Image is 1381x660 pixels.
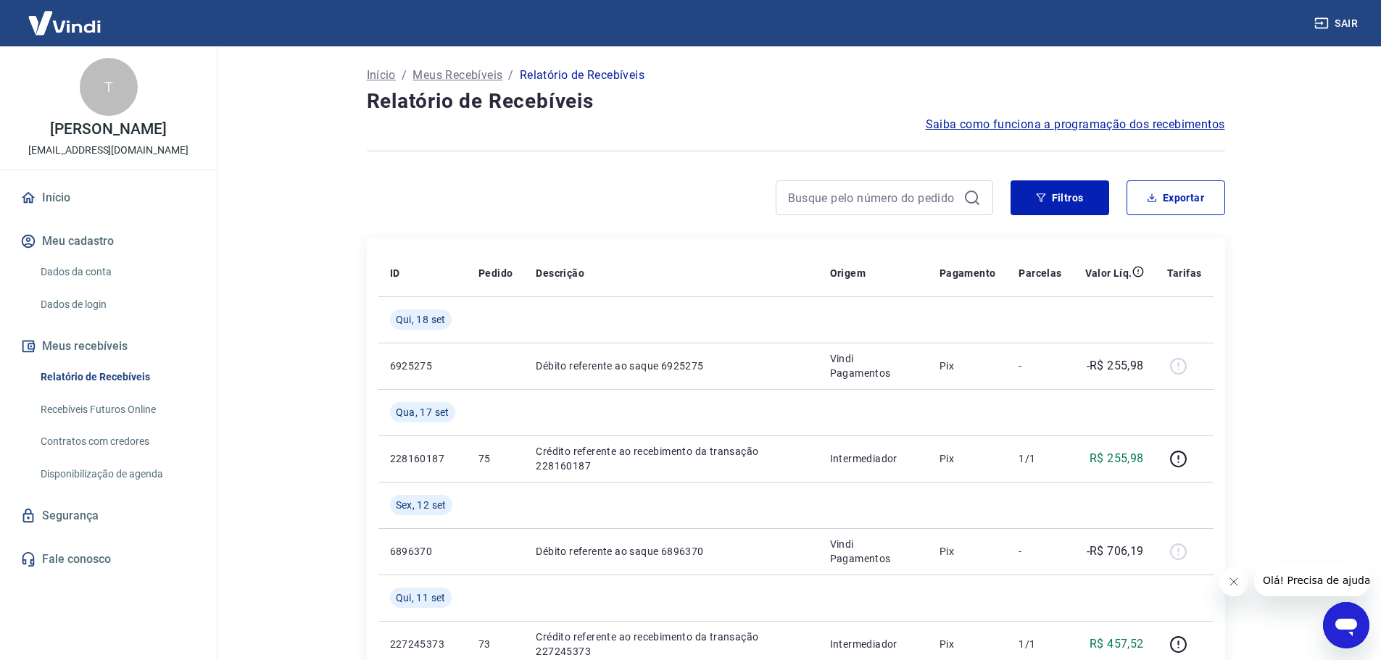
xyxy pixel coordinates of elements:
a: Dados de login [35,290,199,319]
p: [EMAIL_ADDRESS][DOMAIN_NAME] [28,143,188,158]
p: 73 [478,637,513,651]
a: Início [17,182,199,214]
a: Segurança [17,500,199,532]
p: -R$ 706,19 [1087,543,1144,560]
p: Pix [940,544,996,559]
p: 228160187 [390,451,455,466]
p: / [508,67,513,84]
p: Tarifas [1167,266,1202,280]
p: Vindi Pagamentos [830,351,916,380]
p: 75 [478,451,513,466]
button: Meu cadastro [17,225,199,257]
p: ID [390,266,400,280]
p: Valor Líq. [1085,266,1132,280]
p: Intermediador [830,451,916,466]
span: Qui, 11 set [396,590,446,605]
p: 1/1 [1019,637,1061,651]
span: Olá! Precisa de ajuda? [9,10,122,22]
a: Início [367,67,396,84]
p: 1/1 [1019,451,1061,466]
span: Sex, 12 set [396,498,447,512]
span: Qui, 18 set [396,312,446,327]
button: Sair [1311,10,1364,37]
p: Débito referente ao saque 6896370 [536,544,806,559]
p: Pix [940,359,996,373]
img: Vindi [17,1,112,45]
p: R$ 255,98 [1090,450,1144,467]
p: Pagamento [940,266,996,280]
p: Crédito referente ao recebimento da transação 227245373 [536,630,806,659]
p: Pix [940,451,996,466]
a: Recebíveis Futuros Online [35,395,199,425]
p: Intermediador [830,637,916,651]
p: R$ 457,52 [1090,635,1144,653]
p: Vindi Pagamentos [830,537,916,566]
iframe: Fechar mensagem [1219,567,1248,596]
input: Busque pelo número do pedido [788,187,958,209]
p: Pix [940,637,996,651]
p: [PERSON_NAME] [50,122,166,137]
p: 6925275 [390,359,455,373]
p: / [402,67,407,84]
p: Origem [830,266,866,280]
p: Pedido [478,266,513,280]
a: Disponibilização de agenda [35,459,199,489]
p: Relatório de Recebíveis [520,67,644,84]
div: T [80,58,138,116]
p: - [1019,544,1061,559]
p: Crédito referente ao recebimento da transação 228160187 [536,444,806,473]
a: Relatório de Recebíveis [35,362,199,392]
button: Filtros [1011,180,1109,215]
a: Dados da conta [35,257,199,287]
iframe: Mensagem da empresa [1254,564,1369,596]
a: Fale conosco [17,543,199,575]
button: Exportar [1127,180,1225,215]
p: 6896370 [390,544,455,559]
span: Qua, 17 set [396,405,449,419]
p: -R$ 255,98 [1087,357,1144,375]
p: 227245373 [390,637,455,651]
a: Saiba como funciona a programação dos recebimentos [926,116,1225,133]
p: - [1019,359,1061,373]
p: Descrição [536,266,584,280]
h4: Relatório de Recebíveis [367,87,1225,116]
p: Parcelas [1019,266,1061,280]
p: Débito referente ao saque 6925275 [536,359,806,373]
a: Meus Recebíveis [412,67,502,84]
a: Contratos com credores [35,427,199,456]
iframe: Botão para abrir a janela de mensagens [1323,602,1369,648]
button: Meus recebíveis [17,330,199,362]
